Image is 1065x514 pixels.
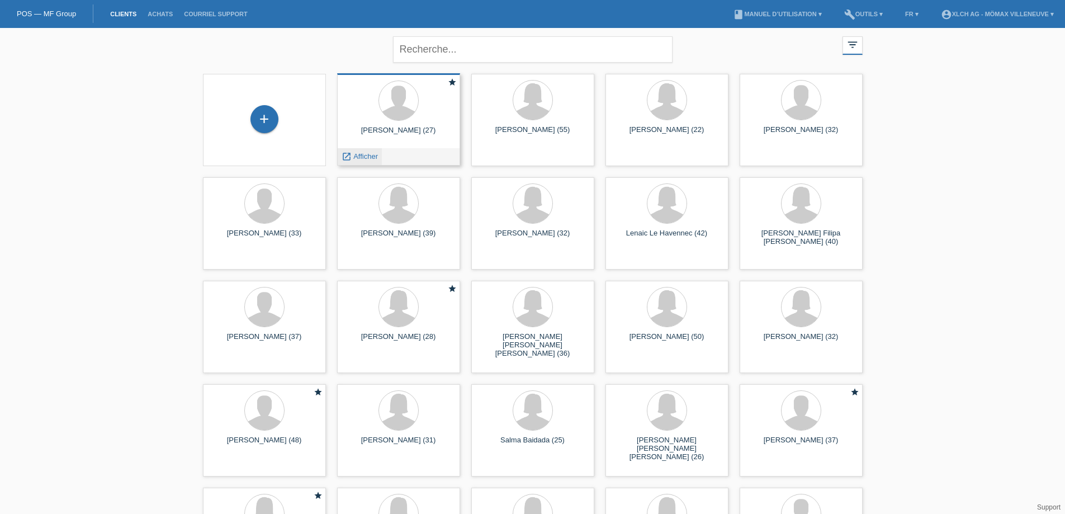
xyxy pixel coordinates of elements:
[844,9,855,20] i: build
[935,11,1059,17] a: account_circleXLCH AG - Mömax Villeneuve ▾
[448,78,457,87] i: star
[212,332,317,350] div: [PERSON_NAME] (37)
[480,229,585,247] div: [PERSON_NAME] (32)
[17,10,76,18] a: POS — MF Group
[1037,503,1061,511] a: Support
[342,152,378,161] a: launch Afficher
[614,436,720,456] div: [PERSON_NAME] [PERSON_NAME] [PERSON_NAME] (26)
[850,388,859,397] i: star
[480,125,585,143] div: [PERSON_NAME] (55)
[749,436,854,454] div: [PERSON_NAME] (37)
[749,125,854,143] div: [PERSON_NAME] (32)
[346,126,451,144] div: [PERSON_NAME] (27)
[142,11,178,17] a: Achats
[342,152,352,162] i: launch
[614,125,720,143] div: [PERSON_NAME] (22)
[733,9,744,20] i: book
[846,39,859,51] i: filter_list
[749,229,854,247] div: [PERSON_NAME] Filipa [PERSON_NAME] (40)
[314,388,323,397] i: star
[105,11,142,17] a: Clients
[346,229,451,247] div: [PERSON_NAME] (39)
[212,436,317,454] div: [PERSON_NAME] (48)
[480,436,585,454] div: Salma Baidada (25)
[353,152,378,161] span: Afficher
[314,491,323,500] i: star
[839,11,888,17] a: buildOutils ▾
[393,36,673,63] input: Recherche...
[614,332,720,350] div: [PERSON_NAME] (50)
[346,436,451,454] div: [PERSON_NAME] (31)
[614,229,720,247] div: Lenaic Le Havennec (42)
[749,332,854,350] div: [PERSON_NAME] (32)
[251,110,278,129] div: Enregistrer le client
[448,284,457,293] i: star
[941,9,952,20] i: account_circle
[212,229,317,247] div: [PERSON_NAME] (33)
[727,11,827,17] a: bookManuel d’utilisation ▾
[178,11,253,17] a: Courriel Support
[900,11,924,17] a: FR ▾
[480,332,585,352] div: [PERSON_NAME] [PERSON_NAME] [PERSON_NAME] (36)
[346,332,451,350] div: [PERSON_NAME] (28)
